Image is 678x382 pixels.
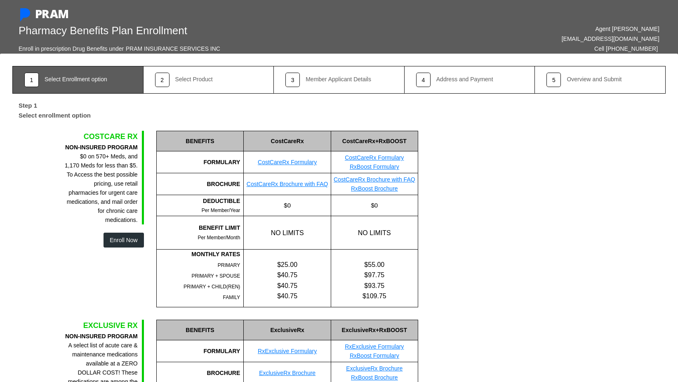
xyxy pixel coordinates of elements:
label: Select enrollment option [12,111,97,123]
div: BENEFIT LIMIT [157,223,240,232]
div: Cell [PHONE_NUMBER] [594,44,658,54]
a: ExclusiveRx Brochure [346,365,403,372]
div: BENEFITS [156,131,244,151]
div: Member Applicant Details [306,76,371,82]
a: RxBoost Formulary [350,163,399,170]
div: FORMULARY [156,340,244,362]
button: Enroll Now [104,233,144,248]
span: Per Member/Year [202,208,240,213]
div: Select Enrollment option [45,76,107,82]
a: RxBoost Brochure [351,185,398,192]
div: FORMULARY [156,151,244,173]
div: Select Product [175,76,213,82]
div: $93.75 [331,281,418,291]
a: RxBoost Formulary [350,352,399,359]
span: Per Member/Month [198,235,240,241]
div: $55.00 [331,259,418,270]
div: BROCHURE [156,173,244,195]
img: PRAM_20_x_78.png [36,10,68,18]
b: NON-INSURED PROGRAM [65,333,138,340]
div: 5 [546,73,561,87]
div: $0 [243,195,331,216]
div: DEDUCTIBLE [157,196,240,205]
div: $40.75 [244,270,331,280]
div: $109.75 [331,291,418,301]
div: ExclusiveRx+RxBOOST [331,320,418,340]
div: CostCareRx+RxBOOST [331,131,418,151]
div: ExclusiveRx [243,320,331,340]
div: Address and Payment [436,76,493,82]
a: RxExclusive Formulary [258,348,317,354]
div: BENEFITS [156,320,244,340]
div: MONTHLY RATES [157,250,240,259]
div: Overview and Submit [567,76,621,82]
span: PRIMARY [218,262,240,268]
div: $40.75 [244,291,331,301]
a: ExclusiveRx Brochure [259,370,315,376]
b: NON-INSURED PROGRAM [65,144,138,151]
div: EXCLUSIVE RX [65,320,138,331]
div: $25.00 [244,259,331,270]
div: 2 [155,73,169,87]
span: PRIMARY + SPOUSE [191,273,240,279]
img: Pram Partner [19,8,32,21]
div: $40.75 [244,281,331,291]
div: Enroll in prescription Drug Benefits under [19,44,124,54]
div: CostCareRx [243,131,331,151]
div: $0 on 570+ Meds, and 1,170 Meds for less than $5. To Access the best possible pricing, use retail... [65,143,138,224]
label: Step 1 [12,98,43,111]
div: PRAM INSURANCE SERVICES INC [126,44,220,54]
h1: Pharmacy Benefits Plan Enrollment [19,24,333,37]
a: CostCareRx Brochure with FAQ [247,181,328,187]
div: $0 [331,195,418,216]
div: $97.75 [331,270,418,280]
span: PRIMARY + CHILD(REN) [184,284,240,290]
div: [EMAIL_ADDRESS][DOMAIN_NAME] [345,34,659,44]
a: CostCareRx Formulary [345,154,404,161]
a: CostCareRx Brochure with FAQ [334,176,415,183]
a: CostCareRx Formulary [258,159,317,165]
div: Agent [PERSON_NAME] [345,24,659,34]
div: NO LIMITS [243,216,331,249]
div: 4 [416,73,431,87]
div: NO LIMITS [331,216,418,249]
a: RxExclusive Formulary [345,343,404,350]
div: 3 [285,73,300,87]
div: 1 [24,73,39,87]
a: RxBoost Brochure [351,374,398,381]
div: COSTCARE RX [65,131,138,142]
span: FAMILY [223,295,240,300]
